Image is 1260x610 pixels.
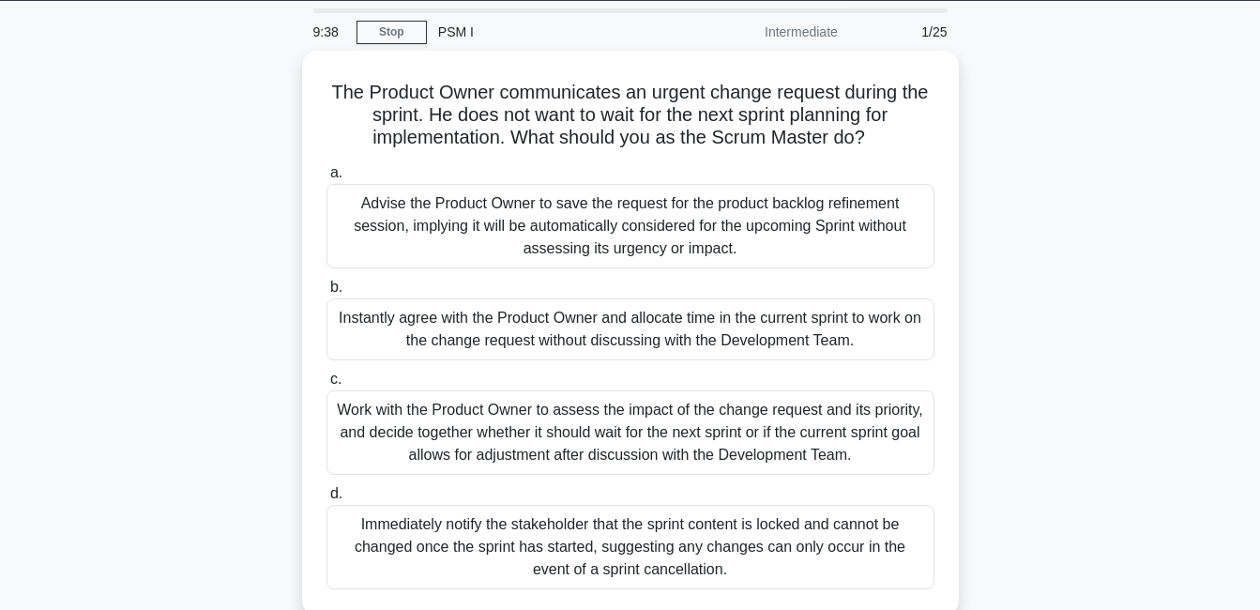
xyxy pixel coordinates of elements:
[326,505,934,589] div: Immediately notify the stakeholder that the sprint content is locked and cannot be changed once t...
[357,21,427,44] a: Stop
[330,485,342,501] span: d.
[326,390,934,475] div: Work with the Product Owner to assess the impact of the change request and its priority, and deci...
[330,164,342,180] span: a.
[330,279,342,295] span: b.
[302,13,357,51] div: 9:38
[685,13,849,51] div: Intermediate
[326,184,934,268] div: Advise the Product Owner to save the request for the product backlog refinement session, implying...
[326,298,934,360] div: Instantly agree with the Product Owner and allocate time in the current sprint to work on the cha...
[330,371,342,387] span: c.
[849,13,959,51] div: 1/25
[427,13,685,51] div: PSM I
[325,81,936,150] h5: The Product Owner communicates an urgent change request during the sprint. He does not want to wa...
